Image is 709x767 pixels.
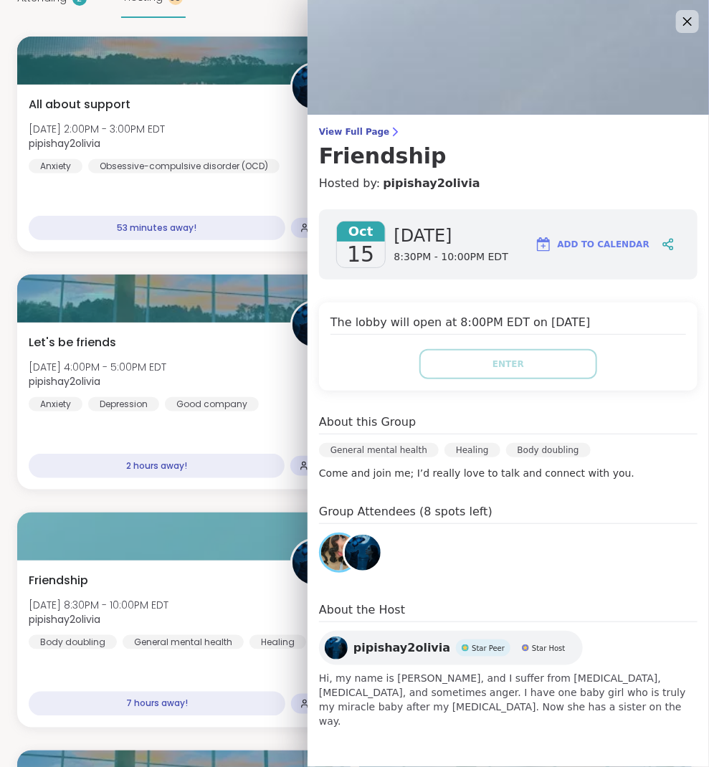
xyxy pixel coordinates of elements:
a: pipishay2olivia [343,533,383,573]
img: Star Peer [462,644,469,652]
b: pipishay2olivia [29,374,100,389]
h4: About this Group [319,414,416,431]
img: pipishay2olivia [292,65,337,109]
h4: Hosted by: [319,175,698,192]
img: pipishay2olivia [292,302,337,347]
div: 2 hours away! [29,454,285,478]
div: 53 minutes away! [29,216,285,240]
img: Star Host [522,644,529,652]
div: Body doubling [29,635,117,649]
div: General mental health [319,443,439,457]
h4: About the Host [319,601,698,622]
span: Hi, my name is [PERSON_NAME], and I suffer from [MEDICAL_DATA], [MEDICAL_DATA], and sometimes ang... [319,671,698,728]
a: View Full PageFriendship [319,126,698,169]
a: pipishay2olivia [383,175,480,192]
span: Enter [493,358,524,371]
div: General mental health [123,635,244,649]
h4: The lobby will open at 8:00PM EDT on [DATE] [330,314,686,335]
img: pipishay2olivia [325,637,348,659]
a: SinnersWinSometimes [319,533,359,573]
span: Friendship [29,572,88,589]
span: 15 [347,242,374,267]
span: Oct [337,221,385,242]
span: Let's be friends [29,334,116,351]
span: [DATE] [394,224,508,247]
div: Anxiety [29,159,82,173]
div: Good company [165,397,259,411]
div: Healing [444,443,500,457]
span: All about support [29,96,130,113]
div: 7 hours away! [29,692,285,716]
img: ShareWell Logomark [535,236,552,253]
span: 8:30PM - 10:00PM EDT [394,250,508,265]
b: pipishay2olivia [29,612,100,627]
span: [DATE] 4:00PM - 5:00PM EDT [29,360,166,374]
span: Star Host [532,643,565,654]
span: View Full Page [319,126,698,138]
span: Add to Calendar [558,238,649,251]
h4: Group Attendees (8 spots left) [319,503,698,524]
h3: Friendship [319,143,698,169]
div: Depression [88,397,159,411]
span: [DATE] 2:00PM - 3:00PM EDT [29,122,165,136]
b: pipishay2olivia [29,136,100,151]
div: Anxiety [29,397,82,411]
span: Star Peer [472,643,505,654]
img: pipishay2olivia [292,540,337,585]
img: SinnersWinSometimes [321,535,357,571]
div: Obsessive-compulsive disorder (OCD) [88,159,280,173]
button: Add to Calendar [528,227,656,262]
span: [DATE] 8:30PM - 10:00PM EDT [29,598,168,612]
span: pipishay2olivia [353,639,450,657]
div: Body doubling [506,443,591,457]
button: Enter [419,349,597,379]
div: Healing [249,635,306,649]
img: pipishay2olivia [345,535,381,571]
a: pipishay2oliviapipishay2oliviaStar PeerStar PeerStar HostStar Host [319,631,583,665]
p: Come and join me; I’d really love to talk and connect with you. [319,466,698,480]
